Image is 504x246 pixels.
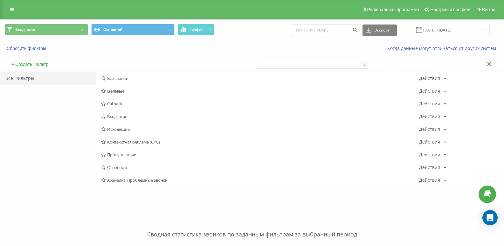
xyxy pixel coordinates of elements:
div: Все Фильтры [0,72,96,85]
div: Действия [419,140,440,144]
span: AI-анализ. Проблемные звонки [101,178,419,182]
input: Поиск по номеру [292,25,359,36]
p: Сводная статистика звонков по заданным фильтрам за выбранный период [5,218,499,239]
div: Действия [419,76,440,81]
button: Входящие [5,24,88,35]
button: Сбросить фильтры [5,46,49,51]
button: + Создать Фильтр [10,61,50,67]
div: Действия [419,178,440,182]
span: Основной [101,165,419,170]
a: Когда данные могут отличаться от других систем [387,45,499,51]
span: Исходящие [101,127,419,131]
div: Действия [419,114,440,119]
span: Целевые [101,89,419,93]
div: Действия [419,102,440,106]
span: Выход [482,7,495,12]
div: Действия [419,165,440,170]
button: Основной [91,24,175,35]
span: Входящие [101,114,419,119]
span: Callback [101,102,419,106]
span: Входящие [15,27,35,32]
span: Пропущенные [101,152,419,157]
div: Open Intercom Messenger [482,210,498,225]
div: Действия [419,89,440,93]
span: График [190,27,204,32]
div: Действия [419,152,440,157]
button: Закрыть [485,61,494,68]
span: Настройки профиля [430,7,472,12]
button: Экспорт [362,25,397,36]
span: Все звонки [101,76,419,81]
button: График [178,24,214,35]
div: Действия [419,127,440,131]
span: Реферальная программа [367,7,419,12]
span: Контекстная реклама (CPC) [101,140,419,144]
